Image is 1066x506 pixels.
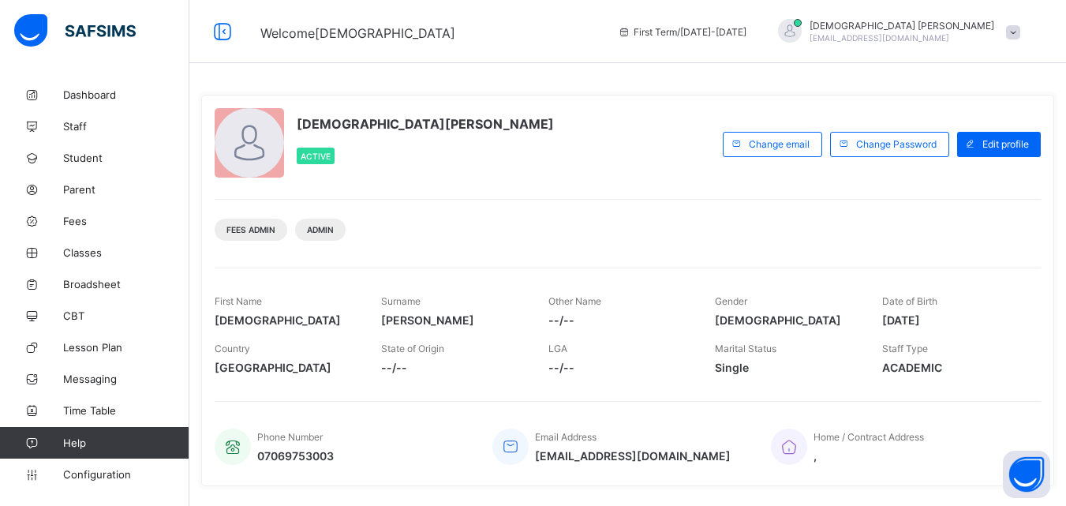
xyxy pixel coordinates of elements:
div: ChristianaMomoh [762,19,1028,45]
span: Staff [63,120,189,133]
span: [EMAIL_ADDRESS][DOMAIN_NAME] [535,449,731,463]
span: Parent [63,183,189,196]
span: Fees [63,215,189,227]
span: --/-- [381,361,524,374]
span: State of Origin [381,343,444,354]
span: Marital Status [715,343,776,354]
span: --/-- [548,361,691,374]
span: Dashboard [63,88,189,101]
span: Gender [715,295,747,307]
span: Time Table [63,404,189,417]
span: Other Name [548,295,601,307]
span: 07069753003 [257,449,334,463]
span: Lesson Plan [63,341,189,354]
span: [DEMOGRAPHIC_DATA] [715,313,858,327]
span: Messaging [63,373,189,385]
span: Admin [307,225,334,234]
span: Active [301,152,331,161]
span: Edit profile [982,138,1029,150]
span: Broadsheet [63,278,189,290]
span: session/term information [618,26,746,38]
span: Date of Birth [882,295,937,307]
span: ACADEMIC [882,361,1025,374]
button: Open asap [1003,451,1050,498]
span: Change email [749,138,810,150]
span: Fees Admin [226,225,275,234]
span: Phone Number [257,431,323,443]
span: Help [63,437,189,449]
span: [DATE] [882,313,1025,327]
span: , [814,449,924,463]
span: Configuration [63,468,189,481]
span: CBT [63,309,189,322]
span: Staff Type [882,343,928,354]
span: [DEMOGRAPHIC_DATA] [215,313,357,327]
span: [GEOGRAPHIC_DATA] [215,361,357,374]
span: Change Password [856,138,937,150]
img: safsims [14,14,136,47]
span: Country [215,343,250,354]
span: [DEMOGRAPHIC_DATA][PERSON_NAME] [297,116,554,132]
span: --/-- [548,313,691,327]
span: Home / Contract Address [814,431,924,443]
span: [PERSON_NAME] [381,313,524,327]
span: First Name [215,295,262,307]
span: Student [63,152,189,164]
span: Welcome [DEMOGRAPHIC_DATA] [260,25,455,41]
span: [EMAIL_ADDRESS][DOMAIN_NAME] [810,33,949,43]
span: Email Address [535,431,597,443]
span: LGA [548,343,567,354]
span: [DEMOGRAPHIC_DATA] [PERSON_NAME] [810,20,994,32]
span: Single [715,361,858,374]
span: Classes [63,246,189,259]
span: Surname [381,295,421,307]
